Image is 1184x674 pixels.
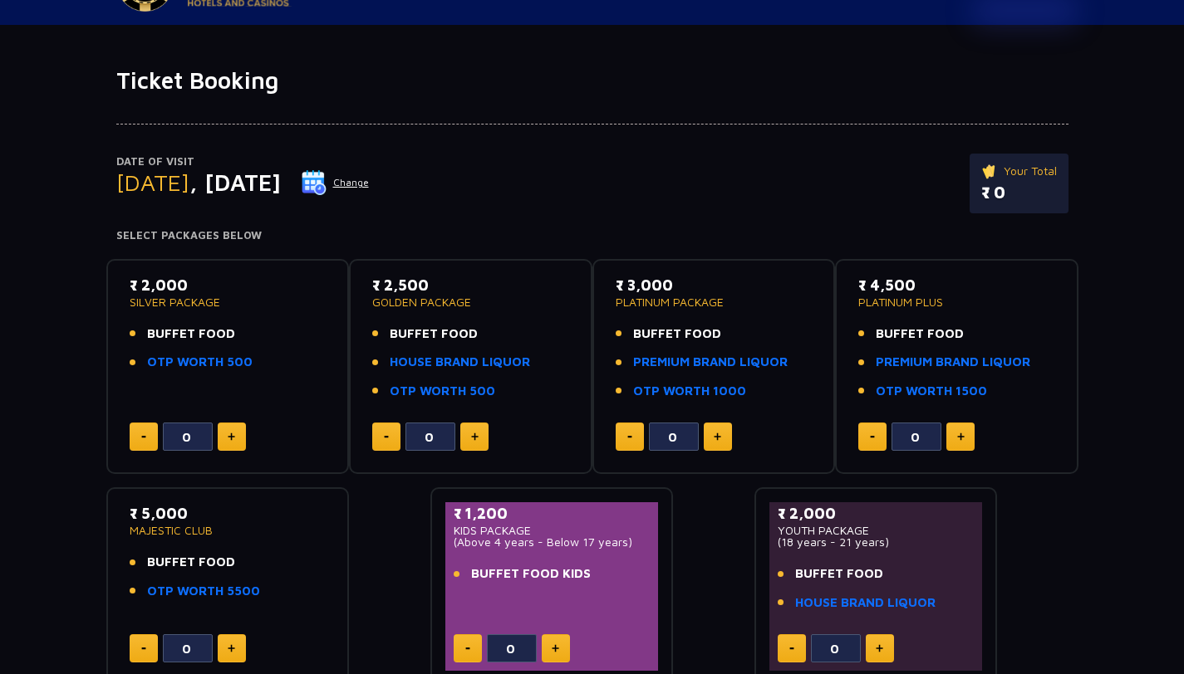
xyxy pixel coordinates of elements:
p: (Above 4 years - Below 17 years) [454,536,651,548]
p: MAJESTIC CLUB [130,525,327,536]
img: plus [471,432,479,441]
img: plus [228,644,235,652]
img: minus [141,647,146,650]
span: BUFFET FOOD KIDS [471,564,591,584]
p: ₹ 4,500 [858,274,1055,296]
p: GOLDEN PACKAGE [372,296,569,308]
p: Your Total [981,162,1057,180]
a: OTP WORTH 5500 [147,582,260,601]
span: , [DATE] [189,168,281,196]
p: KIDS PACKAGE [454,525,651,536]
a: OTP WORTH 500 [147,353,253,372]
span: [DATE] [116,168,189,196]
img: ticket [981,162,999,180]
p: (18 years - 21 years) [778,536,975,548]
p: ₹ 3,000 [616,274,813,296]
span: BUFFET FOOD [390,325,478,344]
p: PLATINUM PLUS [858,296,1055,308]
a: OTP WORTH 500 [390,382,495,401]
p: ₹ 5,000 [130,502,327,525]
img: minus [627,436,632,438]
img: minus [789,647,794,650]
img: minus [465,647,470,650]
a: PREMIUM BRAND LIQUOR [633,353,788,372]
img: minus [141,436,146,438]
img: plus [552,644,559,652]
h1: Ticket Booking [116,66,1069,95]
a: HOUSE BRAND LIQUOR [795,593,936,613]
p: ₹ 2,500 [372,274,569,296]
p: PLATINUM PACKAGE [616,296,813,308]
img: plus [957,432,965,441]
img: plus [714,432,721,441]
img: plus [876,644,883,652]
span: BUFFET FOOD [147,325,235,344]
span: BUFFET FOOD [795,564,883,584]
p: ₹ 2,000 [778,502,975,525]
img: minus [870,436,875,438]
a: HOUSE BRAND LIQUOR [390,353,530,372]
img: minus [384,436,389,438]
span: BUFFET FOOD [147,553,235,572]
p: YOUTH PACKAGE [778,525,975,536]
a: PREMIUM BRAND LIQUOR [876,353,1030,372]
a: OTP WORTH 1500 [876,382,987,401]
p: ₹ 2,000 [130,274,327,296]
h4: Select Packages Below [116,229,1069,242]
p: Date of Visit [116,154,370,170]
p: ₹ 0 [981,180,1057,205]
span: BUFFET FOOD [633,325,721,344]
button: Change [301,169,370,196]
p: ₹ 1,200 [454,502,651,525]
img: plus [228,432,235,441]
a: OTP WORTH 1000 [633,382,746,401]
span: BUFFET FOOD [876,325,964,344]
p: SILVER PACKAGE [130,296,327,308]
